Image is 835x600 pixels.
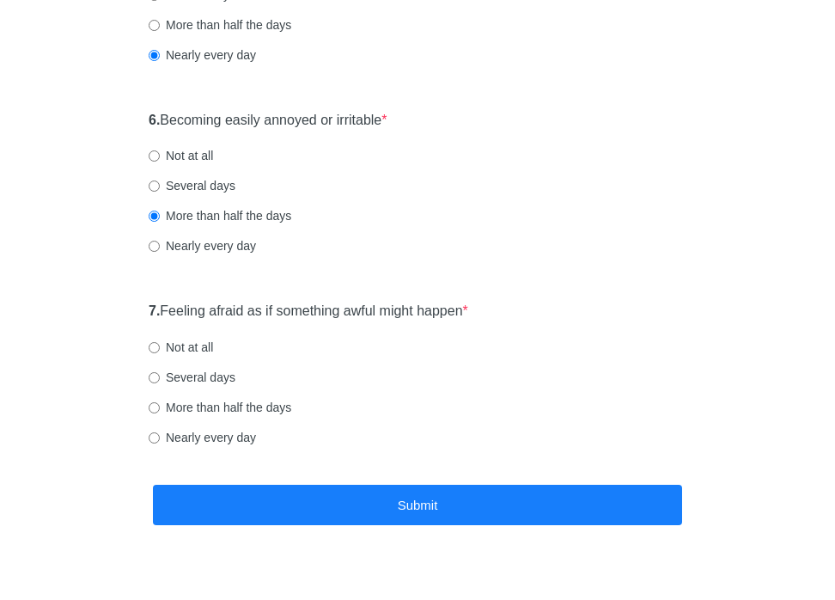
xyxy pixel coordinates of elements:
[149,429,256,446] label: Nearly every day
[149,399,291,416] label: More than half the days
[149,150,160,162] input: Not at all
[149,20,160,31] input: More than half the days
[149,46,256,64] label: Nearly every day
[149,372,160,383] input: Several days
[149,111,387,131] label: Becoming easily annoyed or irritable
[149,113,160,127] strong: 6.
[149,402,160,413] input: More than half the days
[149,207,291,224] label: More than half the days
[149,211,160,222] input: More than half the days
[149,342,160,353] input: Not at all
[149,303,160,318] strong: 7.
[149,302,468,321] label: Feeling afraid as if something awful might happen
[149,16,291,34] label: More than half the days
[149,181,160,192] input: Several days
[149,147,213,164] label: Not at all
[149,241,160,252] input: Nearly every day
[149,237,256,254] label: Nearly every day
[149,50,160,61] input: Nearly every day
[149,369,235,386] label: Several days
[149,339,213,356] label: Not at all
[149,432,160,444] input: Nearly every day
[149,177,235,194] label: Several days
[153,485,682,525] button: Submit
